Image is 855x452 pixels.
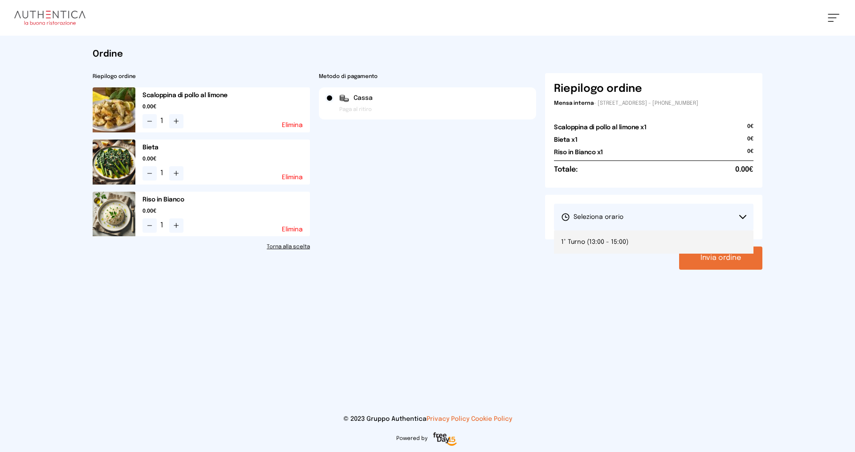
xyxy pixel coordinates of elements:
[471,416,512,422] a: Cookie Policy
[679,247,762,270] button: Invia ordine
[427,416,469,422] a: Privacy Policy
[554,204,753,230] button: Seleziona orario
[396,435,427,442] span: Powered by
[14,415,841,423] p: © 2023 Gruppo Authentica
[561,238,628,247] span: 1° Turno (13:00 - 15:00)
[431,431,459,448] img: logo-freeday.3e08031.png
[561,213,623,222] span: Seleziona orario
